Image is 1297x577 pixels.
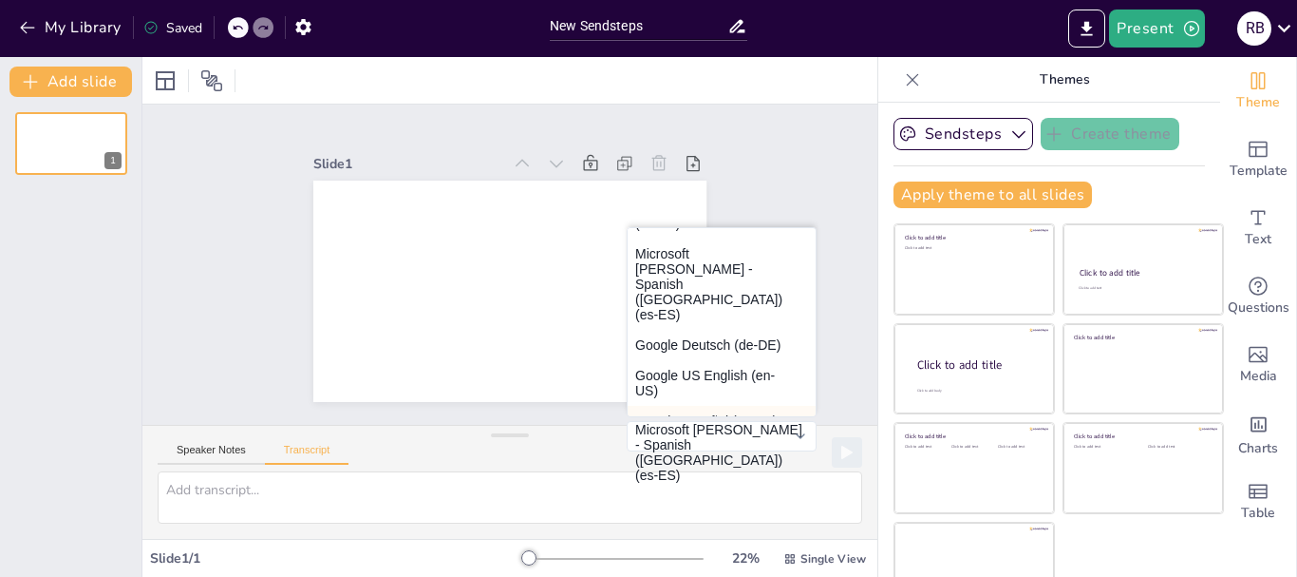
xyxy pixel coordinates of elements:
[1074,433,1210,440] div: Click to add title
[1220,468,1296,536] div: Add a table
[14,12,129,43] button: My Library
[951,445,994,450] div: Click to add text
[1041,118,1179,150] button: Create theme
[1109,10,1204,48] button: Present
[1228,298,1289,318] span: Questions
[1220,331,1296,399] div: Add images, graphics, shapes or video
[998,445,1041,450] div: Click to add text
[1238,438,1278,459] span: Charts
[265,444,349,465] button: Transcript
[628,239,816,330] button: Microsoft [PERSON_NAME] - Spanish ([GEOGRAPHIC_DATA]) (es-ES)
[800,551,866,567] span: Single View
[1220,194,1296,262] div: Add text boxes
[385,71,557,182] div: Slide 1
[9,67,132,97] button: Add slide
[905,246,1041,251] div: Click to add text
[628,330,816,360] button: Google Deutsch (de-DE)
[1230,161,1288,182] span: Template
[628,360,816,406] button: Google US English (en-US)
[200,69,223,92] span: Position
[1148,445,1208,450] div: Click to add text
[1220,399,1296,468] div: Add charts and graphs
[1237,11,1271,46] div: R B
[905,234,1041,241] div: Click to add title
[832,437,862,468] button: Play
[1220,57,1296,125] div: Change the overall theme
[150,549,521,567] div: Slide 1 / 1
[917,389,1037,394] div: Click to add body
[928,57,1201,103] p: Themes
[15,112,127,175] div: 1
[893,118,1033,150] button: Sendsteps
[1074,333,1210,340] div: Click to add title
[1240,366,1277,387] span: Media
[1237,10,1271,48] button: R B
[158,444,265,465] button: Speaker Notes
[1074,445,1134,450] div: Click to add text
[150,66,180,96] div: Layout
[628,406,816,436] button: Google español (es-ES)
[1220,262,1296,331] div: Get real-time input from your audience
[1068,10,1105,48] button: Export to PowerPoint
[1241,503,1275,524] span: Table
[1220,125,1296,194] div: Add ready made slides
[905,445,948,450] div: Click to add text
[1079,286,1205,291] div: Click to add text
[104,152,122,169] div: 1
[917,357,1039,374] div: Click to add title
[905,433,1041,440] div: Click to add title
[1236,92,1280,113] span: Theme
[1080,267,1206,279] div: Click to add title
[627,421,817,452] button: Microsoft [PERSON_NAME] - Spanish ([GEOGRAPHIC_DATA]) (es-ES)
[1245,229,1271,250] span: Text
[893,182,1092,208] button: Apply theme to all slides
[550,12,727,40] input: Insert title
[723,549,768,567] div: 22 %
[143,19,202,37] div: Saved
